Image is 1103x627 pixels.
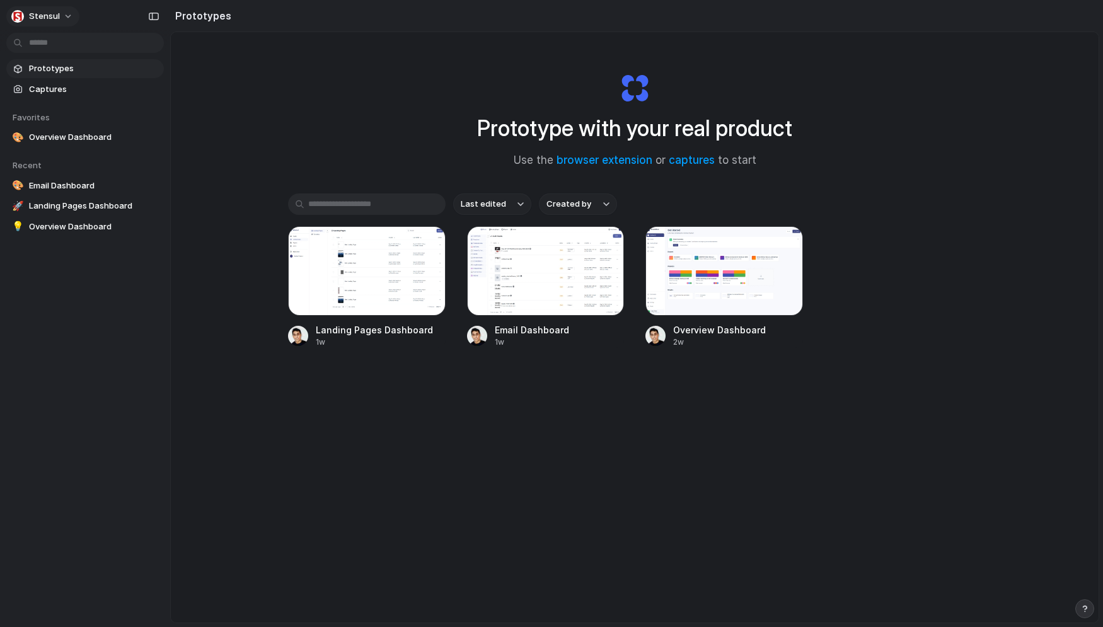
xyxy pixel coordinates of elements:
a: Captures [6,80,164,99]
a: 🚀Landing Pages Dashboard [6,197,164,216]
button: Created by [539,193,617,215]
div: 2w [673,337,766,348]
a: browser extension [557,154,652,166]
span: Favorites [13,112,50,122]
div: 🚀 [11,200,24,212]
span: Overview Dashboard [29,221,159,233]
div: 🎨 [11,131,24,144]
span: Last edited [461,198,506,210]
h2: Prototypes [170,8,231,23]
div: 🎨 [11,180,24,192]
div: Landing Pages Dashboard [316,323,433,337]
a: Email DashboardEmail Dashboard1w [467,226,625,348]
h1: Prototype with your real product [477,112,792,145]
div: Email Dashboard [495,323,569,337]
div: 💡 [11,221,24,233]
div: 1w [316,337,433,348]
a: captures [669,154,715,166]
span: Recent [13,160,42,170]
div: 1w [495,337,569,348]
button: Last edited [453,193,531,215]
span: Prototypes [29,62,159,75]
span: Use the or to start [514,152,756,169]
span: Email Dashboard [29,180,159,192]
a: Overview DashboardOverview Dashboard2w [645,226,803,348]
span: Stensul [29,10,60,23]
a: 🎨Email Dashboard [6,176,164,195]
a: Prototypes [6,59,164,78]
a: 🎨Overview Dashboard [6,128,164,147]
span: Landing Pages Dashboard [29,200,159,212]
a: Landing Pages DashboardLanding Pages Dashboard1w [288,226,446,348]
span: Created by [546,198,591,210]
span: Overview Dashboard [29,131,159,144]
button: Stensul [6,6,79,26]
a: 💡Overview Dashboard [6,217,164,236]
span: Captures [29,83,159,96]
div: Overview Dashboard [673,323,766,337]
